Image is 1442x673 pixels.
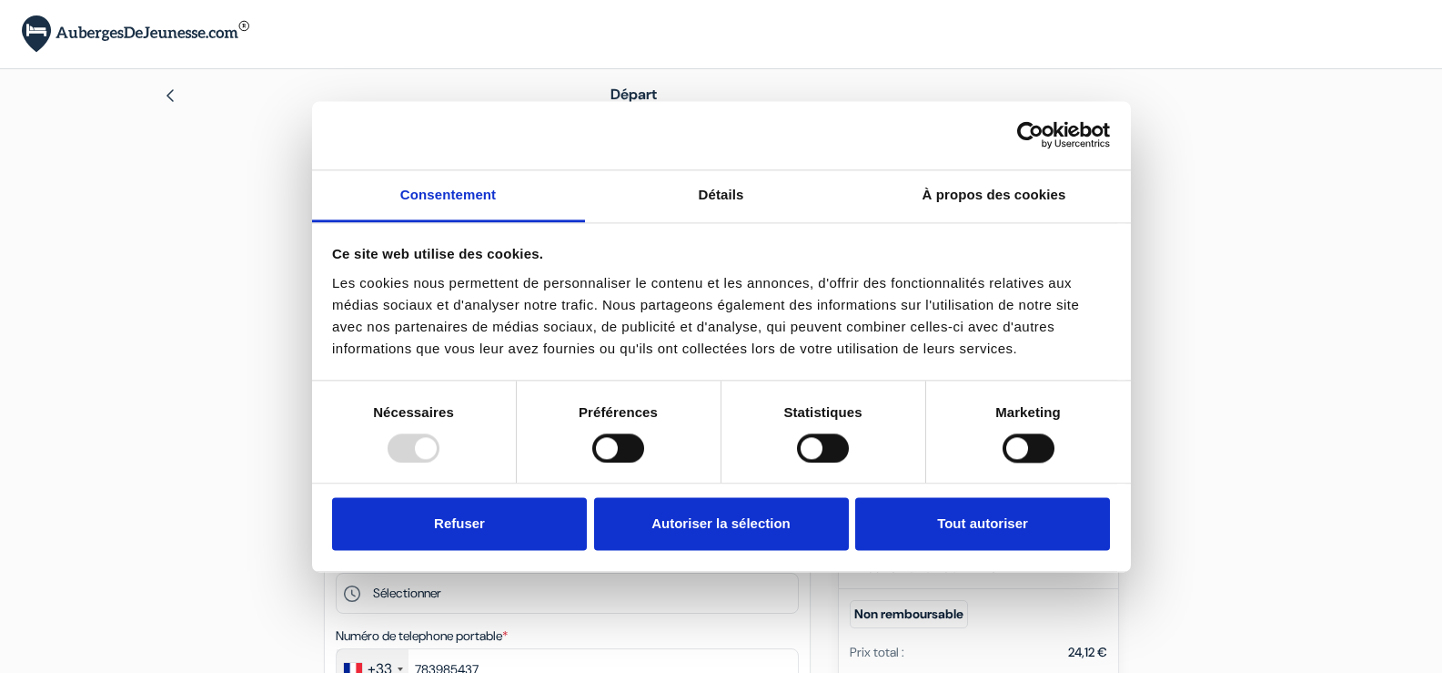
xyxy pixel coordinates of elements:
[332,498,587,551] button: Refuser
[336,627,508,646] label: Numéro de telephone portable
[855,498,1110,551] button: Tout autoriser
[594,498,849,551] button: Autoriser la sélection
[332,272,1110,360] div: Les cookies nous permettent de personnaliser le contenu et les annonces, d'offrir des fonctionnal...
[163,88,177,103] img: left_arrow.svg
[951,121,1110,148] a: Usercentrics Cookiebot - opens in a new window
[610,85,657,104] span: Départ
[850,600,968,628] small: Non remboursable
[1068,643,1107,662] div: 24,12 €
[373,404,454,420] strong: Nécessaires
[332,243,1110,265] div: Ce site web utilise des cookies.
[312,170,585,222] a: Consentement
[585,170,858,222] a: Détails
[22,15,249,53] img: AubergesDeJeunesse.com
[858,170,1131,222] a: À propos des cookies
[995,404,1061,420] strong: Marketing
[783,404,862,420] strong: Statistiques
[850,643,904,662] div: Prix total :
[579,404,658,420] strong: Préférences
[850,559,996,576] b: Lit dans Dortoir de 12 Lits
